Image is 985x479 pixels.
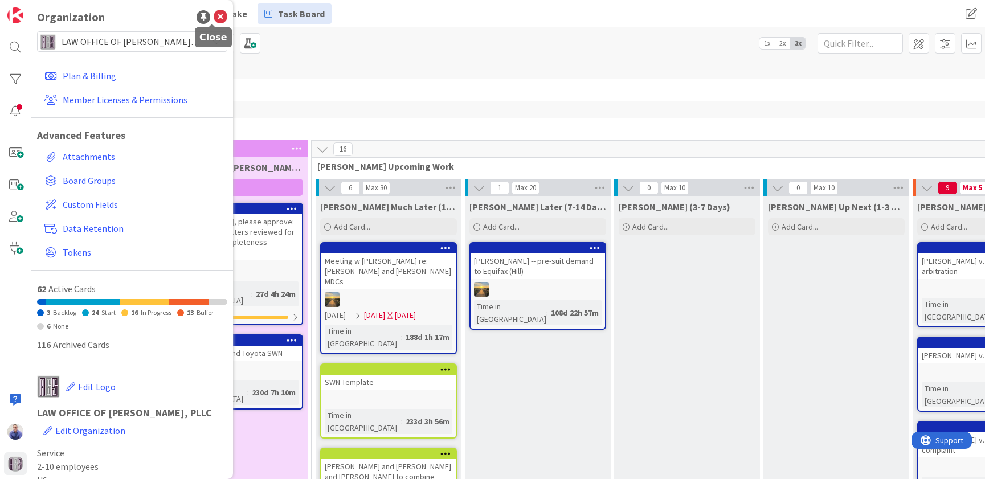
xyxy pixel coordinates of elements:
[55,425,125,436] span: Edit Organization
[53,308,76,317] span: Backlog
[40,218,227,239] a: Data Retention
[167,335,302,361] div: [PERSON_NAME] and Toyota SWN
[321,375,456,390] div: SWN Template
[320,242,457,354] a: Meeting w [PERSON_NAME] re: [PERSON_NAME] and [PERSON_NAME] MDCsAS[DATE][DATE][DATE]Time in [GEOG...
[7,7,23,23] img: Visit kanbanzone.com
[37,375,60,398] img: avatar
[141,308,171,317] span: In Progress
[167,310,302,324] div: 0/1
[40,170,227,191] a: Board Groups
[759,38,775,49] span: 1x
[483,222,520,232] span: Add Card...
[40,242,227,263] a: Tokens
[40,89,227,110] a: Member Licenses & Permissions
[63,174,223,187] span: Board Groups
[78,381,116,392] span: Edit Logo
[403,331,452,343] div: 188d 1h 17m
[395,309,416,321] div: [DATE]
[258,3,332,24] a: Task Board
[166,203,303,325] a: Hi [PERSON_NAME], please approve: Post Response letters reviewed for accuracy and completeness (A...
[62,34,202,50] span: LAW OFFICE OF [PERSON_NAME], PLLC
[818,33,903,54] input: Quick Filter...
[782,222,818,232] span: Add Card...
[548,306,602,319] div: 108d 22h 57m
[775,38,790,49] span: 2x
[325,409,401,434] div: Time in [GEOGRAPHIC_DATA]
[53,322,68,330] span: None
[790,38,806,49] span: 3x
[321,292,456,307] div: AS
[938,181,957,195] span: 9
[37,129,227,142] h1: Advanced Features
[37,282,227,296] div: Active Cards
[47,308,50,317] span: 3
[471,243,605,279] div: [PERSON_NAME] -- pre-suit demand to Equifax (Hill)
[768,201,905,212] span: Adam Up Next (1-3 Days)
[320,363,457,439] a: SWN TemplateTime in [GEOGRAPHIC_DATA]:233d 3h 56m
[321,243,456,289] div: Meeting w [PERSON_NAME] re: [PERSON_NAME] and [PERSON_NAME] MDCs
[471,282,605,297] div: AS
[364,309,385,321] span: [DATE]
[92,308,99,317] span: 24
[166,334,303,410] a: [PERSON_NAME] and Toyota SWNTime in [GEOGRAPHIC_DATA]:230d 7h 10m
[37,339,51,350] span: 116
[63,198,223,211] span: Custom Fields
[247,386,249,399] span: :
[167,346,302,361] div: [PERSON_NAME] and Toyota SWN
[632,222,669,232] span: Add Card...
[43,419,126,443] button: Edit Organization
[24,2,52,15] span: Support
[619,201,730,212] span: Adam Soon (3-7 Days)
[187,308,194,317] span: 13
[167,204,302,260] div: Hi [PERSON_NAME], please approve: Post Response letters reviewed for accuracy and completeness (A...
[40,34,56,50] img: avatar
[403,415,452,428] div: 233d 3h 56m
[639,181,659,195] span: 0
[40,65,227,86] a: Plan & Billing
[37,9,105,26] div: Organization
[167,214,302,260] div: Hi [PERSON_NAME], please approve: Post Response letters reviewed for accuracy and completeness (A...
[325,309,346,321] span: [DATE]
[220,7,247,21] span: Intake
[474,282,489,297] img: AS
[401,331,403,343] span: :
[166,162,303,173] span: New Requests (Adam Inbox)
[37,446,227,460] span: Service
[401,415,403,428] span: :
[278,7,325,21] span: Task Board
[366,185,387,191] div: Max 30
[253,288,299,300] div: 27d 4h 24m
[199,32,227,43] h5: Close
[490,181,509,195] span: 1
[963,185,983,191] div: Max 5
[788,181,808,195] span: 0
[251,288,253,300] span: :
[101,308,116,317] span: Start
[321,253,456,289] div: Meeting w [PERSON_NAME] re: [PERSON_NAME] and [PERSON_NAME] MDCs
[515,185,536,191] div: Max 20
[63,222,223,235] span: Data Retention
[7,456,23,472] img: avatar
[469,201,606,212] span: Adam Later (7-14 Days)
[471,253,605,279] div: [PERSON_NAME] -- pre-suit demand to Equifax (Hill)
[47,322,50,330] span: 6
[40,194,227,215] a: Custom Fields
[474,300,546,325] div: Time in [GEOGRAPHIC_DATA]
[320,201,457,212] span: Adam Much Later (14+ Days)
[931,222,967,232] span: Add Card...
[321,365,456,390] div: SWN Template
[333,142,353,156] span: 16
[814,185,835,191] div: Max 10
[469,242,606,330] a: [PERSON_NAME] -- pre-suit demand to Equifax (Hill)ASTime in [GEOGRAPHIC_DATA]:108d 22h 57m
[546,306,548,319] span: :
[664,185,685,191] div: Max 10
[341,181,360,195] span: 6
[197,308,214,317] span: Buffer
[167,263,302,278] div: AS
[37,338,227,351] div: Archived Cards
[63,245,223,259] span: Tokens
[334,222,370,232] span: Add Card...
[249,386,299,399] div: 230d 7h 10m
[40,146,227,167] a: Attachments
[37,407,227,443] h1: LAW OFFICE OF [PERSON_NAME], PLLC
